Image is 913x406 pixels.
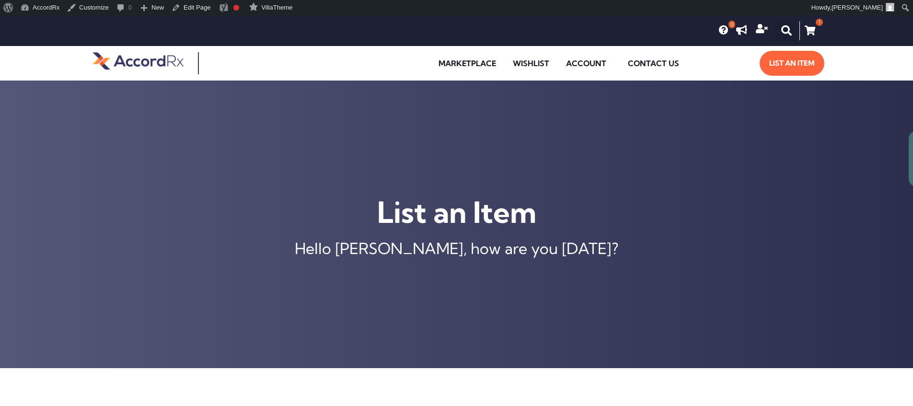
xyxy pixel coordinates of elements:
[5,241,908,256] div: Hello [PERSON_NAME], how are you [DATE]?
[506,52,556,74] a: Wishlist
[431,52,503,74] a: Marketplace
[760,51,824,76] a: List an Item
[92,51,184,71] img: default-logo
[719,25,728,35] a: 0
[621,52,686,74] a: Contact Us
[832,4,883,11] span: [PERSON_NAME]
[799,21,821,40] a: 1
[816,19,823,26] div: 1
[769,56,815,71] span: List an Item
[728,21,735,28] span: 0
[559,52,618,74] a: Account
[233,5,239,11] div: Focus keyphrase not set
[5,193,908,231] h1: List an Item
